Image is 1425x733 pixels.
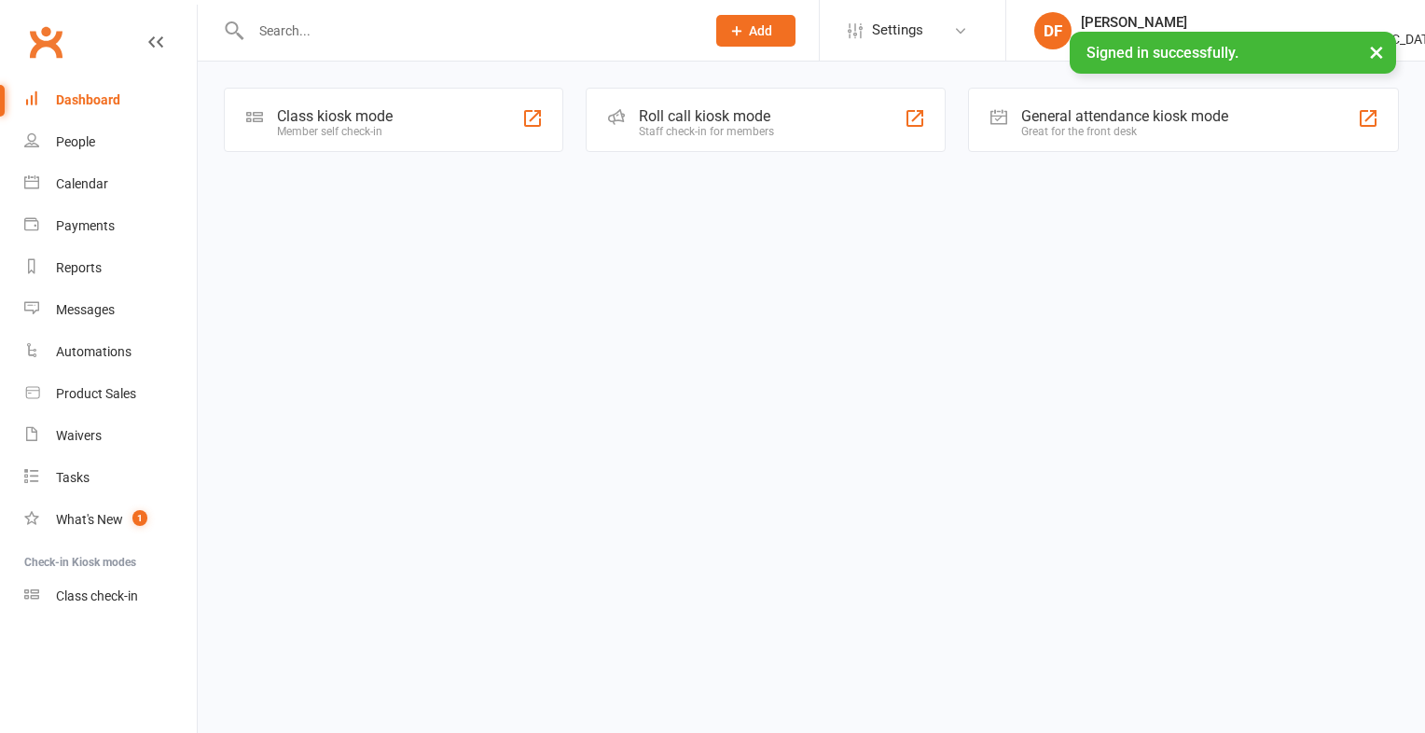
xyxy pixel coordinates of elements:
a: Tasks [24,457,197,499]
a: Product Sales [24,373,197,415]
button: × [1360,32,1393,72]
div: Staff check-in for members [639,125,774,138]
div: Tasks [56,470,90,485]
a: Clubworx [22,19,69,65]
div: Messages [56,302,115,317]
div: Great for the front desk [1021,125,1228,138]
a: Automations [24,331,197,373]
a: Reports [24,247,197,289]
div: Roll call kiosk mode [639,107,774,125]
span: 1 [132,510,147,526]
div: People [56,134,95,149]
div: Payments [56,218,115,233]
button: Add [716,15,796,47]
input: Search... [245,18,692,44]
div: DF [1034,12,1072,49]
div: Class check-in [56,588,138,603]
span: Add [749,23,772,38]
div: Member self check-in [277,125,393,138]
a: Dashboard [24,79,197,121]
div: Automations [56,344,131,359]
div: General attendance kiosk mode [1021,107,1228,125]
a: People [24,121,197,163]
div: Product Sales [56,386,136,401]
div: What's New [56,512,123,527]
a: Waivers [24,415,197,457]
a: What's New1 [24,499,197,541]
a: Payments [24,205,197,247]
a: Class kiosk mode [24,575,197,617]
div: Class kiosk mode [277,107,393,125]
span: Settings [872,9,923,51]
div: Dashboard [56,92,120,107]
a: Messages [24,289,197,331]
div: Reports [56,260,102,275]
div: Calendar [56,176,108,191]
a: Calendar [24,163,197,205]
span: Signed in successfully. [1086,44,1238,62]
div: Waivers [56,428,102,443]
